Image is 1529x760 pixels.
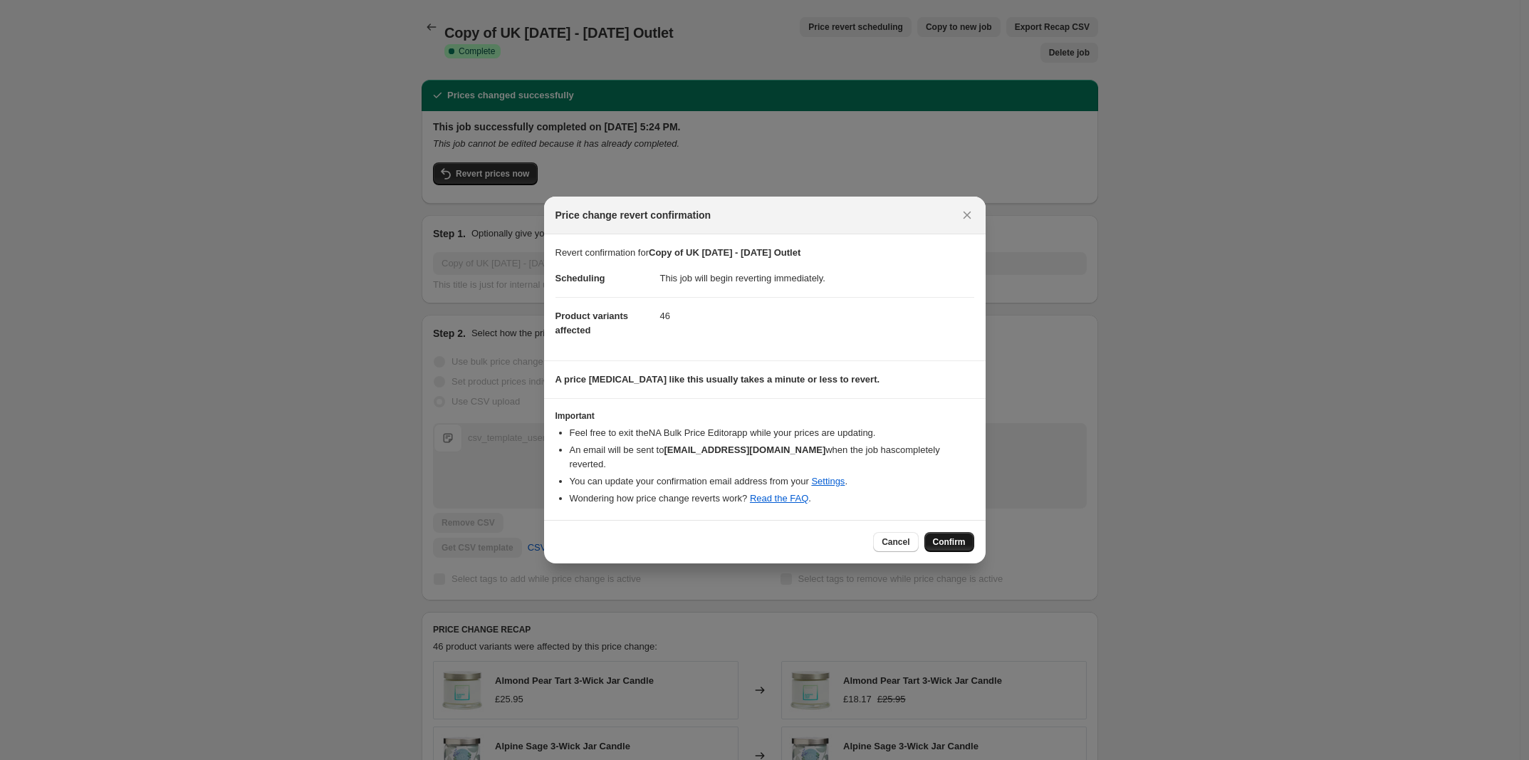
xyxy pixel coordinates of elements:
[555,273,605,283] span: Scheduling
[957,205,977,225] button: Close
[933,536,966,548] span: Confirm
[811,476,845,486] a: Settings
[570,426,974,440] li: Feel free to exit the NA Bulk Price Editor app while your prices are updating.
[570,443,974,472] li: An email will be sent to when the job has completely reverted .
[555,246,974,260] p: Revert confirmation for
[660,260,974,297] dd: This job will begin reverting immediately.
[750,493,808,504] a: Read the FAQ
[664,444,825,455] b: [EMAIL_ADDRESS][DOMAIN_NAME]
[924,532,974,552] button: Confirm
[555,311,629,335] span: Product variants affected
[555,208,711,222] span: Price change revert confirmation
[660,297,974,335] dd: 46
[873,532,918,552] button: Cancel
[570,491,974,506] li: Wondering how price change reverts work? .
[555,410,974,422] h3: Important
[649,247,800,258] b: Copy of UK [DATE] - [DATE] Outlet
[570,474,974,489] li: You can update your confirmation email address from your .
[882,536,909,548] span: Cancel
[555,374,880,385] b: A price [MEDICAL_DATA] like this usually takes a minute or less to revert.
